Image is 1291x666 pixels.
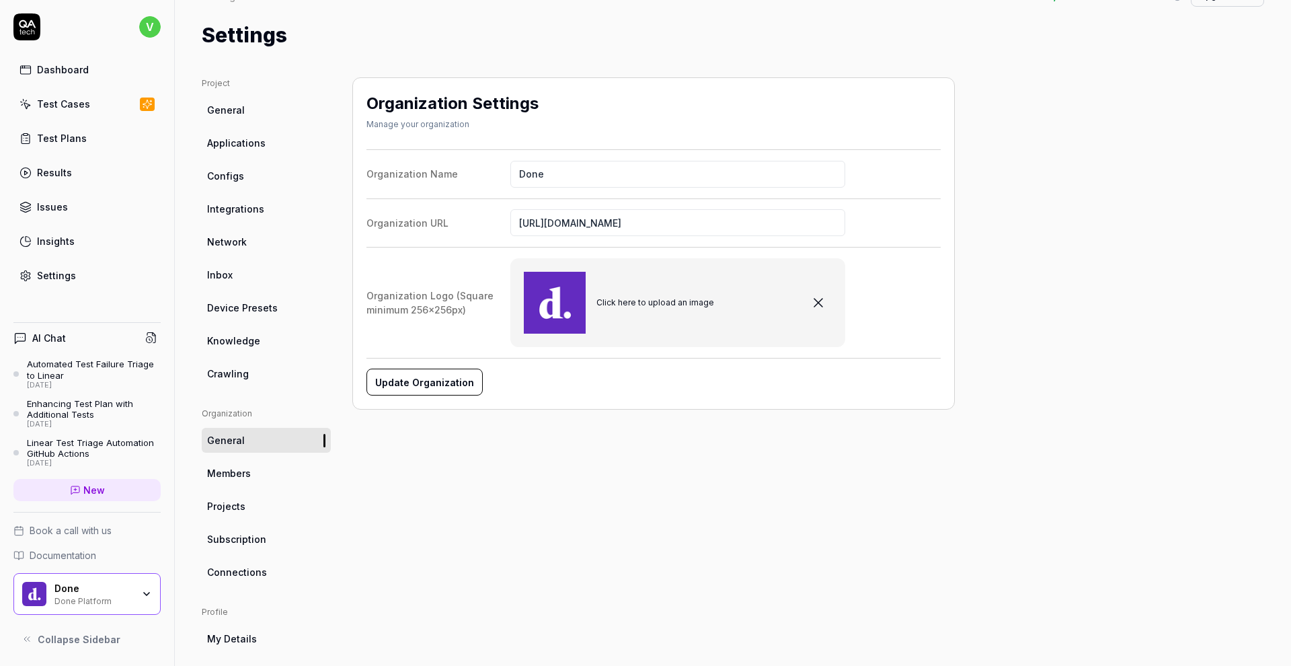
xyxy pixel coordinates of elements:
div: Test Cases [37,97,90,111]
div: Settings [37,268,76,283]
a: Settings [13,262,161,289]
a: Linear Test Triage Automation GitHub Actions[DATE] [13,437,161,468]
a: My Details [202,626,331,651]
a: Enhancing Test Plan with Additional Tests[DATE] [13,398,161,429]
img: Done Logo [22,582,46,606]
button: Done LogoDoneDone Platform [13,573,161,615]
div: Manage your organization [366,118,539,131]
a: Applications [202,131,331,155]
a: Documentation [13,548,161,562]
span: Book a call with us [30,523,112,538]
a: Connections [202,560,331,585]
span: v [139,16,161,38]
a: General [202,428,331,453]
span: Members [207,466,251,480]
div: [DATE] [27,420,161,429]
span: General [207,103,245,117]
a: Projects [202,494,331,519]
div: [DATE] [27,459,161,468]
span: Integrations [207,202,264,216]
a: Results [13,159,161,186]
span: New [83,483,105,497]
button: Collapse Sidebar [13,626,161,653]
a: Crawling [202,361,331,386]
a: Test Cases [13,91,161,117]
div: Profile [202,606,331,618]
div: Organization [202,408,331,420]
h1: Settings [202,20,287,50]
a: Integrations [202,196,331,221]
button: Update Organization [366,369,483,396]
a: Knowledge [202,328,331,353]
input: Organization URL [510,209,845,236]
button: Click here to upload an image [805,289,832,316]
span: Collapse Sidebar [38,632,120,646]
input: Organization Name [510,161,845,188]
div: [DATE] [27,381,161,390]
a: Network [202,229,331,254]
span: Click here to upload an image [596,297,794,309]
span: Applications [207,136,266,150]
a: Members [202,461,331,486]
span: Connections [207,565,267,579]
div: Results [37,165,72,180]
div: Organization URL [366,216,510,230]
a: Device Presets [202,295,331,320]
span: Network [207,235,247,249]
div: Automated Test Failure Triage to Linear [27,359,161,381]
div: Dashboard [37,63,89,77]
span: Documentation [30,548,96,562]
a: Configs [202,163,331,188]
span: My Details [207,632,257,646]
span: Inbox [207,268,233,282]
div: Done Platform [54,595,132,605]
span: Subscription [207,532,266,546]
a: Subscription [202,527,331,552]
span: Projects [207,499,245,513]
div: Enhancing Test Plan with Additional Tests [27,398,161,420]
div: Test Plans [37,131,87,145]
a: New [13,479,161,501]
button: v [139,13,161,40]
span: General [207,433,245,447]
a: General [202,98,331,122]
span: Knowledge [207,334,260,348]
div: Done [54,583,132,595]
a: Issues [13,194,161,220]
span: Crawling [207,367,249,381]
a: Dashboard [13,57,161,83]
div: Linear Test Triage Automation GitHub Actions [27,437,161,459]
a: Automated Test Failure Triage to Linear[DATE] [13,359,161,390]
h4: AI Chat [32,331,66,345]
div: Issues [37,200,68,214]
div: Insights [37,234,75,248]
a: Book a call with us [13,523,161,538]
span: Configs [207,169,244,183]
a: Test Plans [13,125,161,151]
div: Organization Name [366,167,510,181]
a: Inbox [202,262,331,287]
div: Organization Logo (Square minimum 256x256px) [366,289,510,317]
h2: Organization Settings [366,91,539,116]
div: Project [202,77,331,89]
span: Device Presets [207,301,278,315]
a: Insights [13,228,161,254]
